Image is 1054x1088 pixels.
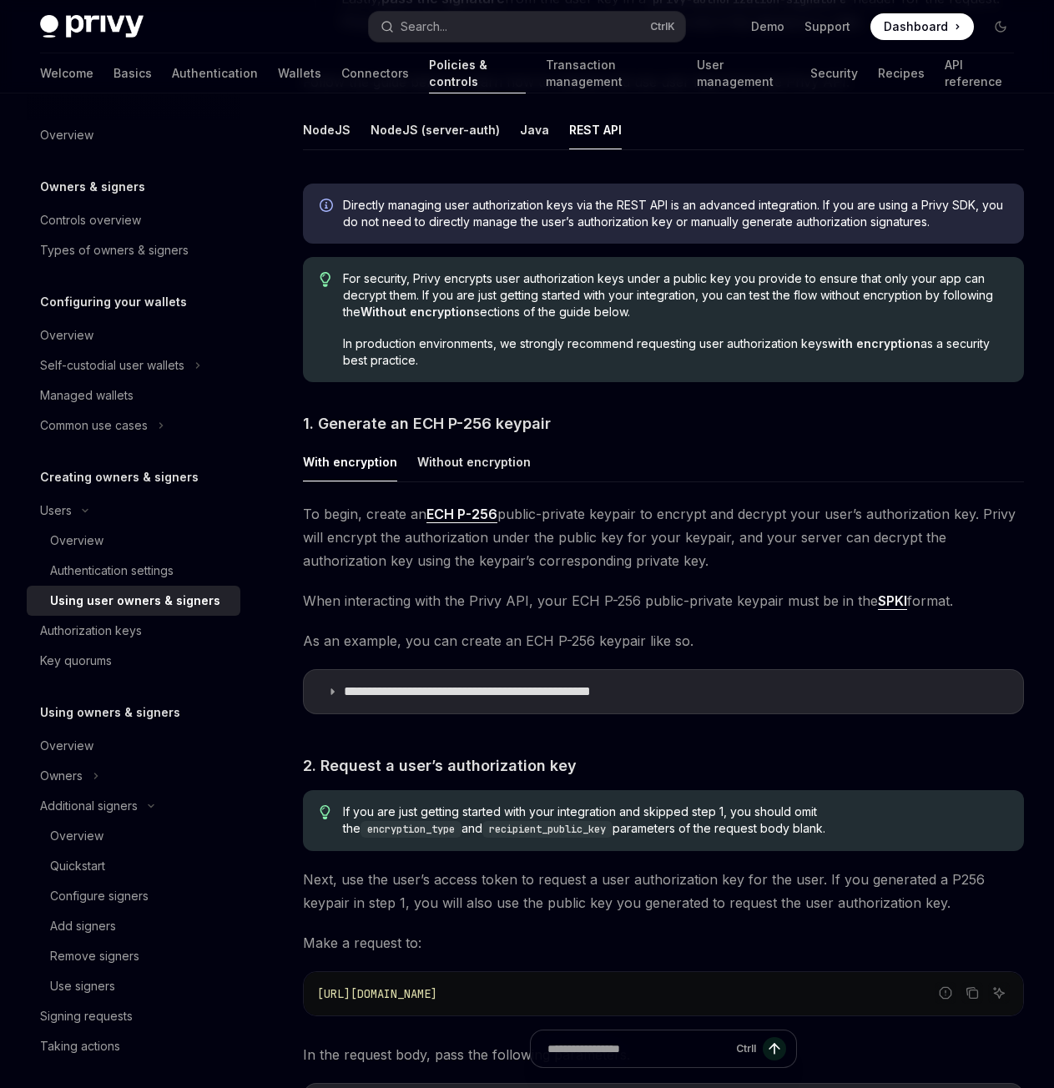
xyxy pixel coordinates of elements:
[40,385,134,405] div: Managed wallets
[50,976,115,996] div: Use signers
[172,53,258,93] a: Authentication
[343,335,1007,369] span: In production environments, we strongly recommend requesting user authorization keys as a securit...
[878,53,925,93] a: Recipes
[935,982,956,1004] button: Report incorrect code
[303,502,1024,572] span: To begin, create an public-private keypair to encrypt and decrypt your user’s authorization key. ...
[27,411,240,441] button: Toggle Common use cases section
[27,821,240,851] a: Overview
[303,442,397,481] div: With encryption
[303,868,1024,914] span: Next, use the user’s access token to request a user authorization key for the user. If you genera...
[27,1031,240,1061] a: Taking actions
[27,851,240,881] a: Quickstart
[878,592,907,610] a: SPKI
[763,1037,786,1060] button: Send message
[27,235,240,265] a: Types of owners & signers
[870,13,974,40] a: Dashboard
[27,320,240,350] a: Overview
[961,982,983,1004] button: Copy the contents from the code block
[27,120,240,150] a: Overview
[50,916,116,936] div: Add signers
[40,467,199,487] h5: Creating owners & signers
[429,53,526,93] a: Policies & controls
[361,305,474,319] strong: Without encryption
[27,646,240,676] a: Key quorums
[343,270,1007,320] span: For security, Privy encrypts user authorization keys under a public key you provide to ensure tha...
[27,881,240,911] a: Configure signers
[40,621,142,641] div: Authorization keys
[27,941,240,971] a: Remove signers
[27,350,240,380] button: Toggle Self-custodial user wallets section
[371,110,500,149] div: NodeJS (server-auth)
[303,412,551,435] span: 1. Generate an ECH P-256 keypair
[113,53,152,93] a: Basics
[303,629,1024,652] span: As an example, you can create an ECH P-256 keypair like so.
[40,796,138,816] div: Additional signers
[40,736,93,756] div: Overview
[27,911,240,941] a: Add signers
[884,18,948,35] span: Dashboard
[40,703,180,723] h5: Using owners & signers
[27,731,240,761] a: Overview
[343,803,1007,838] span: If you are just getting started with your integration and skipped step 1, you should omit the and...
[27,380,240,411] a: Managed wallets
[27,586,240,616] a: Using user owners & signers
[40,325,93,345] div: Overview
[27,556,240,586] a: Authentication settings
[27,791,240,821] button: Toggle Additional signers section
[40,240,189,260] div: Types of owners & signers
[361,821,461,838] code: encryption_type
[50,591,220,611] div: Using user owners & signers
[40,501,72,521] div: Users
[40,766,83,786] div: Owners
[40,125,93,145] div: Overview
[751,18,784,35] a: Demo
[650,20,675,33] span: Ctrl K
[426,506,497,523] a: ECH P-256
[50,531,103,551] div: Overview
[988,982,1010,1004] button: Ask AI
[987,13,1014,40] button: Toggle dark mode
[50,946,139,966] div: Remove signers
[547,1030,729,1067] input: Ask a question...
[27,1001,240,1031] a: Signing requests
[303,931,1024,955] span: Make a request to:
[697,53,790,93] a: User management
[828,336,920,350] strong: with encryption
[40,1036,120,1056] div: Taking actions
[546,53,677,93] a: Transaction management
[40,177,145,197] h5: Owners & signers
[50,561,174,581] div: Authentication settings
[50,826,103,846] div: Overview
[27,761,240,791] button: Toggle Owners section
[40,15,144,38] img: dark logo
[27,971,240,1001] a: Use signers
[417,442,531,481] div: Without encryption
[27,616,240,646] a: Authorization keys
[482,821,613,838] code: recipient_public_key
[804,18,850,35] a: Support
[40,53,93,93] a: Welcome
[401,17,447,37] div: Search...
[320,272,331,287] svg: Tip
[40,210,141,230] div: Controls overview
[40,416,148,436] div: Common use cases
[341,53,409,93] a: Connectors
[317,986,437,1001] span: [URL][DOMAIN_NAME]
[320,805,331,820] svg: Tip
[27,496,240,526] button: Toggle Users section
[50,856,105,876] div: Quickstart
[320,199,336,215] svg: Info
[40,1006,133,1026] div: Signing requests
[303,110,350,149] div: NodeJS
[569,110,622,149] div: REST API
[810,53,858,93] a: Security
[40,651,112,671] div: Key quorums
[343,197,1007,230] span: Directly managing user authorization keys via the REST API is an advanced integration. If you are...
[40,292,187,312] h5: Configuring your wallets
[520,110,549,149] div: Java
[369,12,684,42] button: Open search
[945,53,1014,93] a: API reference
[27,205,240,235] a: Controls overview
[303,754,577,777] span: 2. Request a user’s authorization key
[40,355,184,375] div: Self-custodial user wallets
